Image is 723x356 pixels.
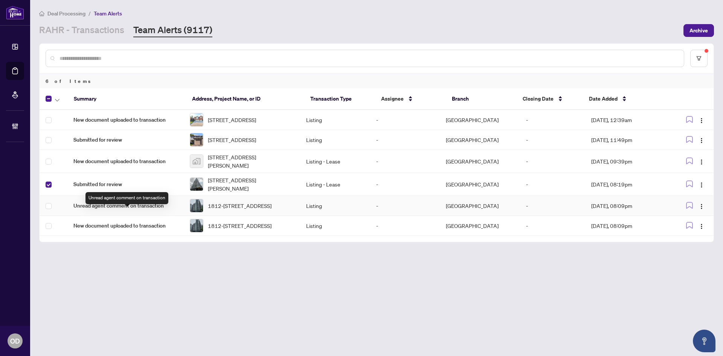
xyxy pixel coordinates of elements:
td: - [520,130,585,150]
td: - [370,130,440,150]
td: Listing [300,110,370,130]
td: [GEOGRAPHIC_DATA] [440,196,520,216]
span: filter [696,56,702,61]
button: Archive [683,24,714,37]
li: / [88,9,91,18]
img: Logo [699,203,705,209]
span: Submitted for review [73,180,178,188]
button: Logo [696,155,708,167]
span: New document uploaded to transaction [73,157,178,165]
img: Logo [699,223,705,229]
span: Archive [689,24,708,37]
a: Team Alerts (9117) [133,24,212,37]
td: [DATE], 08:09pm [585,216,669,236]
th: Summary [68,88,186,110]
img: Logo [699,159,705,165]
td: [GEOGRAPHIC_DATA] [440,216,520,236]
span: Date Added [589,95,618,103]
td: - [370,173,440,196]
td: - [520,110,585,130]
td: [GEOGRAPHIC_DATA] [440,130,520,150]
span: [STREET_ADDRESS] [208,116,256,124]
button: Logo [696,178,708,190]
td: - [370,196,440,216]
span: 1812-[STREET_ADDRESS] [208,202,272,210]
img: thumbnail-img [190,113,203,126]
img: thumbnail-img [190,178,203,191]
td: [GEOGRAPHIC_DATA] [440,110,520,130]
span: [STREET_ADDRESS][PERSON_NAME] [208,176,294,193]
img: Logo [699,138,705,144]
td: - [520,173,585,196]
th: Assignee [375,88,446,110]
button: Logo [696,134,708,146]
th: Branch [446,88,517,110]
td: [DATE], 12:39am [585,110,669,130]
td: Listing - Lease [300,173,370,196]
td: Listing - Lease [300,150,370,173]
th: Transaction Type [304,88,375,110]
img: Logo [699,118,705,124]
span: Unread agent comment on transaction [73,202,178,210]
span: OD [10,336,20,346]
span: Closing Date [523,95,554,103]
a: RAHR - Transactions [39,24,124,37]
button: Logo [696,200,708,212]
img: thumbnail-img [190,219,203,232]
span: Submitted for review [73,136,178,144]
td: - [370,150,440,173]
span: [STREET_ADDRESS] [208,136,256,144]
img: thumbnail-img [190,199,203,212]
span: Assignee [381,95,404,103]
td: [DATE], 09:39pm [585,150,669,173]
button: Open asap [693,330,715,352]
td: [DATE], 08:19pm [585,173,669,196]
span: [STREET_ADDRESS][PERSON_NAME] [208,153,294,170]
img: thumbnail-img [190,155,203,168]
td: Listing [300,130,370,150]
td: - [520,150,585,173]
span: Team Alerts [94,10,122,17]
button: Logo [696,220,708,232]
img: logo [6,6,24,20]
span: home [39,11,44,16]
button: filter [690,50,708,67]
td: - [520,196,585,216]
img: Logo [699,182,705,188]
span: New document uploaded to transaction [73,116,178,124]
th: Closing Date [517,88,583,110]
span: Deal Processing [47,10,85,17]
span: 1812-[STREET_ADDRESS] [208,222,272,230]
td: Listing [300,196,370,216]
td: [DATE], 11:49pm [585,130,669,150]
th: Date Added [583,88,668,110]
td: - [520,216,585,236]
th: Address, Project Name, or ID [186,88,304,110]
img: thumbnail-img [190,133,203,146]
div: 6 of Items [40,74,714,88]
td: Listing [300,216,370,236]
td: [DATE], 08:09pm [585,196,669,216]
td: - [370,216,440,236]
button: Logo [696,114,708,126]
span: New document uploaded to transaction [73,222,178,230]
div: Unread agent comment on transaction [85,192,168,204]
td: - [370,110,440,130]
td: [GEOGRAPHIC_DATA] [440,173,520,196]
td: [GEOGRAPHIC_DATA] [440,150,520,173]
